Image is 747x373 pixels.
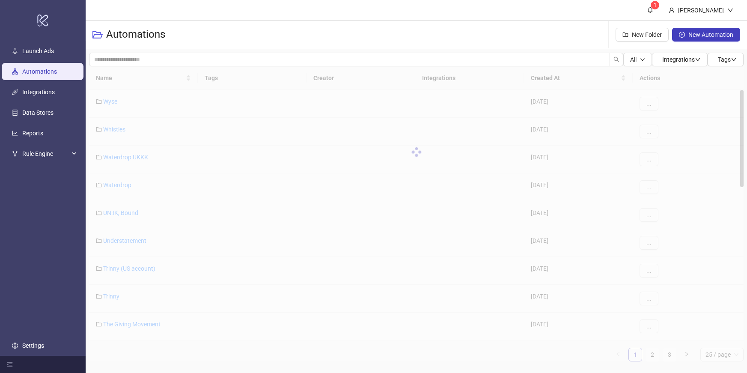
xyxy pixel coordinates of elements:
[647,7,653,13] span: bell
[616,28,669,42] button: New Folder
[718,56,737,63] span: Tags
[22,342,44,349] a: Settings
[613,57,619,63] span: search
[630,56,637,63] span: All
[22,68,57,75] a: Automations
[7,361,13,367] span: menu-fold
[623,53,652,66] button: Alldown
[92,30,103,40] span: folder-open
[727,7,733,13] span: down
[731,57,737,63] span: down
[654,2,657,8] span: 1
[622,32,628,38] span: folder-add
[22,145,69,162] span: Rule Engine
[22,89,55,95] a: Integrations
[695,57,701,63] span: down
[708,53,744,66] button: Tagsdown
[672,28,740,42] button: New Automation
[662,56,701,63] span: Integrations
[679,32,685,38] span: plus-circle
[669,7,675,13] span: user
[22,130,43,137] a: Reports
[688,31,733,38] span: New Automation
[22,109,54,116] a: Data Stores
[12,151,18,157] span: fork
[632,31,662,38] span: New Folder
[106,28,165,42] h3: Automations
[22,48,54,54] a: Launch Ads
[652,53,708,66] button: Integrationsdown
[675,6,727,15] div: [PERSON_NAME]
[640,57,645,62] span: down
[651,1,659,9] sup: 1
